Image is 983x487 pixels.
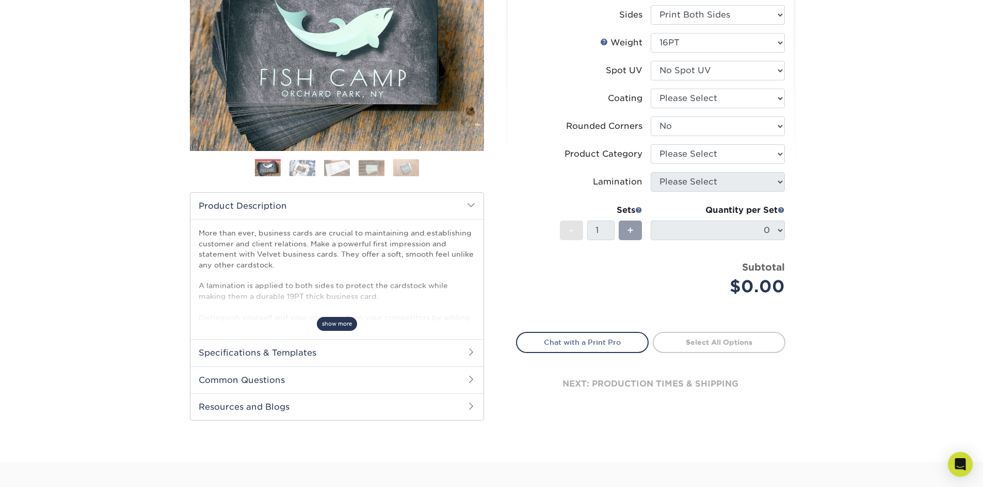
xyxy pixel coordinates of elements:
[190,193,484,219] h2: Product Description
[600,37,642,49] div: Weight
[199,228,475,396] p: More than ever, business cards are crucial to maintaining and establishing customer and client re...
[653,332,785,352] a: Select All Options
[606,64,642,77] div: Spot UV
[190,339,484,366] h2: Specifications & Templates
[190,393,484,420] h2: Resources and Blogs
[565,148,642,160] div: Product Category
[393,159,419,177] img: Business Cards 05
[742,261,785,273] strong: Subtotal
[255,156,281,181] img: Business Cards 01
[658,274,785,299] div: $0.00
[359,160,384,176] img: Business Cards 04
[569,223,574,238] span: -
[627,223,634,238] span: +
[560,204,642,216] div: Sets
[190,366,484,393] h2: Common Questions
[619,9,642,21] div: Sides
[289,160,315,176] img: Business Cards 02
[516,332,649,352] a: Chat with a Print Pro
[651,204,785,216] div: Quantity per Set
[324,160,350,176] img: Business Cards 03
[317,317,357,331] span: show more
[948,452,973,477] div: Open Intercom Messenger
[593,176,642,188] div: Lamination
[516,353,785,415] div: next: production times & shipping
[566,120,642,132] div: Rounded Corners
[608,92,642,105] div: Coating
